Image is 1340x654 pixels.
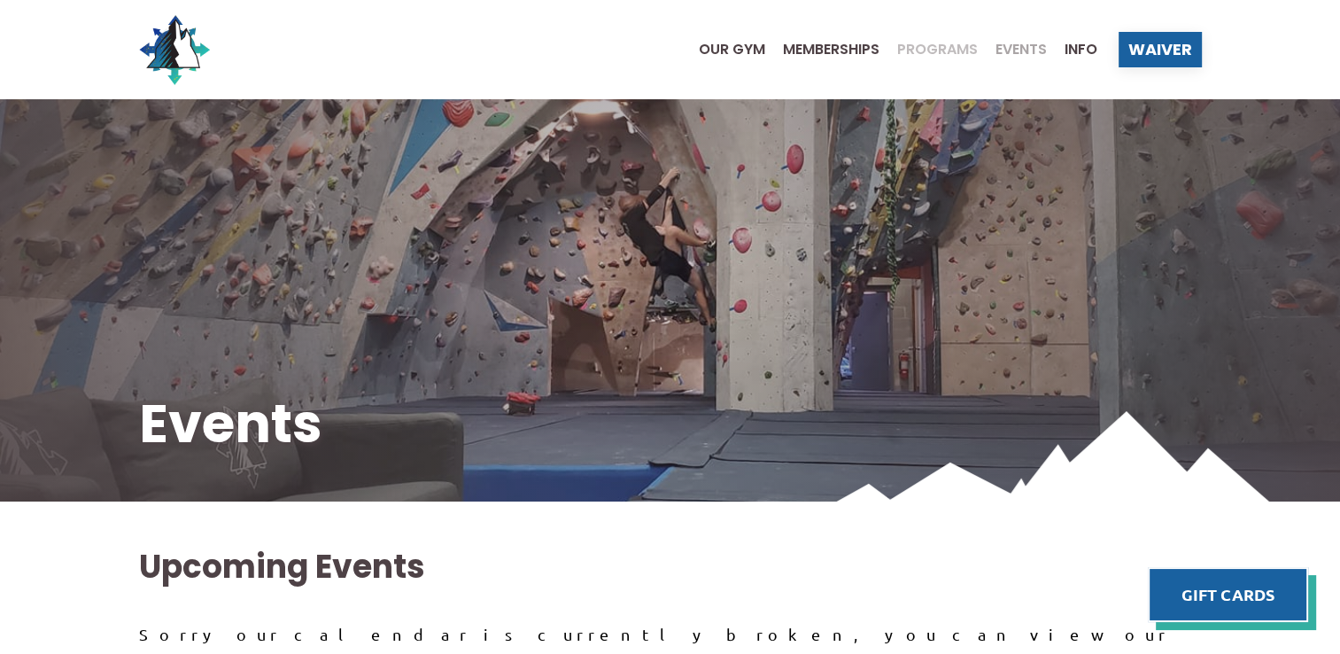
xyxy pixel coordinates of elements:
span: Programs [897,43,978,57]
span: Events [995,43,1047,57]
h2: Upcoming Events [139,545,1202,589]
a: Info [1047,43,1097,57]
h1: Events [139,386,1202,462]
a: Memberships [765,43,879,57]
a: Events [978,43,1047,57]
a: Waiver [1119,32,1202,67]
a: Programs [879,43,978,57]
span: Info [1065,43,1097,57]
span: Memberships [783,43,879,57]
img: North Wall Logo [139,14,210,85]
span: Waiver [1128,42,1192,58]
span: Our Gym [699,43,765,57]
a: Our Gym [681,43,765,57]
